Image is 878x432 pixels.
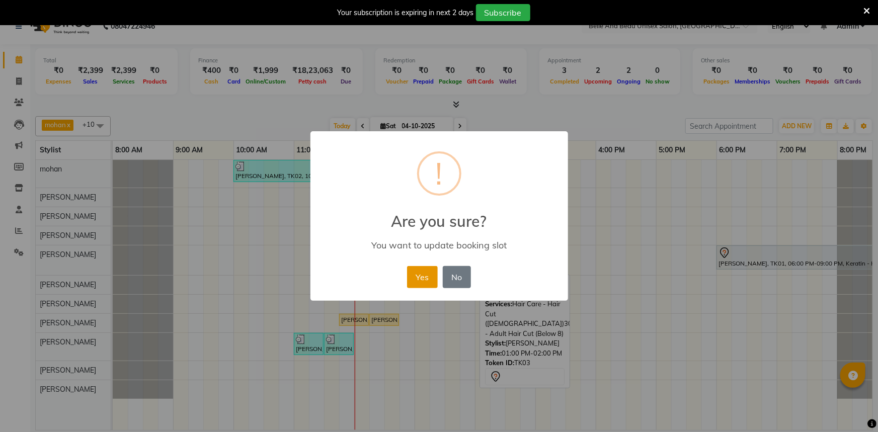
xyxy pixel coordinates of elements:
div: ! [436,153,443,194]
button: Yes [407,266,438,288]
button: Subscribe [476,4,530,21]
h2: Are you sure? [310,200,568,230]
div: Your subscription is expiring in next 2 days [338,8,474,18]
div: You want to update booking slot [325,239,553,251]
button: No [443,266,471,288]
